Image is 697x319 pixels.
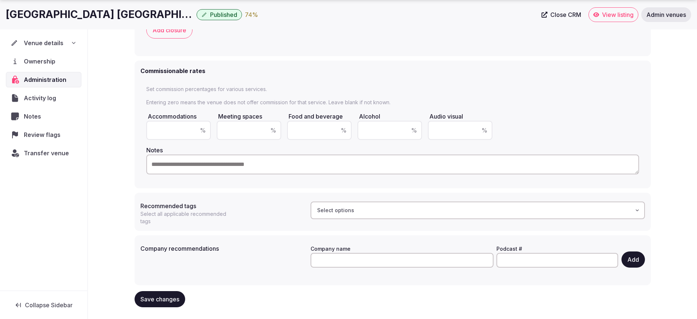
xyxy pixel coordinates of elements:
[6,54,81,69] a: Ownership
[140,203,305,209] label: Recommended tags
[140,210,234,225] p: Select all applicable recommended tags
[602,11,634,18] span: View listing
[537,7,586,22] a: Close CRM
[146,146,163,154] label: Notes
[341,126,346,135] span: %
[646,11,686,18] span: Admin venues
[588,7,638,22] a: View listing
[270,126,276,135] span: %
[24,57,58,66] span: Ownership
[146,99,639,106] p: Entering zero means the venue does not offer commission for that service. Leave blank if not known.
[210,11,237,18] span: Published
[641,7,691,22] a: Admin venues
[496,246,522,252] label: Podcast #
[140,246,305,251] label: Company recommendations
[311,246,351,252] label: Company name
[245,10,258,19] div: 74 %
[24,130,63,139] span: Review flags
[6,90,81,106] a: Activity log
[6,109,81,124] a: Notes
[6,127,81,142] a: Review flags
[245,10,258,19] button: 74%
[621,251,645,268] button: Add
[481,126,487,135] span: %
[24,39,63,47] span: Venue details
[140,296,179,303] span: Save changes
[24,94,59,102] span: Activity log
[25,301,73,309] span: Collapse Sidebar
[6,7,194,22] h1: [GEOGRAPHIC_DATA] [GEOGRAPHIC_DATA]
[217,113,262,120] label: Meeting spaces
[357,113,380,120] label: Alcohol
[24,75,69,84] span: Administration
[428,113,463,120] label: Audio visual
[146,113,197,120] label: Accommodations
[146,22,192,39] button: Add closure
[24,149,69,157] span: Transfer venue
[6,297,81,313] button: Collapse Sidebar
[146,86,639,93] p: Set commission percentages for various services.
[317,207,354,214] span: Select options
[6,72,81,87] a: Administration
[135,291,185,307] button: Save changes
[200,126,206,135] span: %
[311,202,645,219] button: Select options
[140,66,205,75] h2: Commissionable rates
[6,145,81,161] button: Transfer venue
[287,113,343,120] label: Food and beverage
[197,9,242,20] button: Published
[550,11,581,18] span: Close CRM
[411,126,417,135] span: %
[24,112,44,121] span: Notes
